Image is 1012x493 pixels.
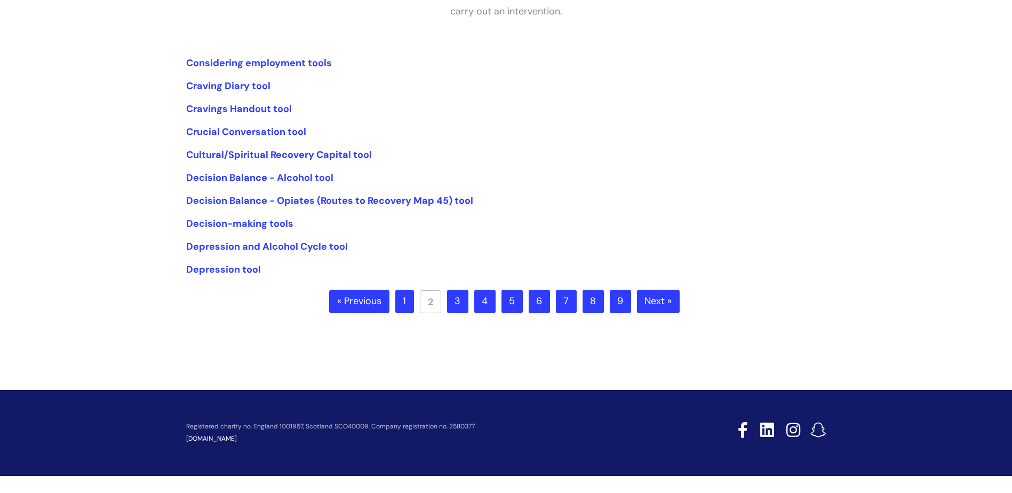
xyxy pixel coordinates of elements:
a: Decision Balance - Alcohol tool [186,171,333,184]
a: 6 [529,290,550,313]
a: Decision-making tools [186,217,293,230]
a: 4 [474,290,496,313]
p: Registered charity no. England 1001957, Scotland SCO40009. Company registration no. 2580377 [186,423,662,430]
a: 8 [583,290,604,313]
a: Crucial Conversation tool [186,125,306,138]
a: « Previous [329,290,389,313]
a: [DOMAIN_NAME] [186,434,237,443]
a: Depression tool [186,263,261,276]
a: 2 [420,290,441,313]
a: 1 [395,290,414,313]
a: Depression and Alcohol Cycle tool [186,240,348,253]
a: Decision Balance - Opiates (Routes to Recovery Map 45) tool [186,194,473,207]
a: 7 [556,290,577,313]
a: Next » [637,290,680,313]
a: Cultural/Spiritual Recovery Capital tool [186,148,372,161]
a: Considering employment tools [186,57,332,69]
a: 3 [447,290,468,313]
a: 9 [610,290,631,313]
a: 5 [501,290,523,313]
a: Cravings Handout tool [186,102,292,115]
a: Craving Diary tool [186,79,270,92]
